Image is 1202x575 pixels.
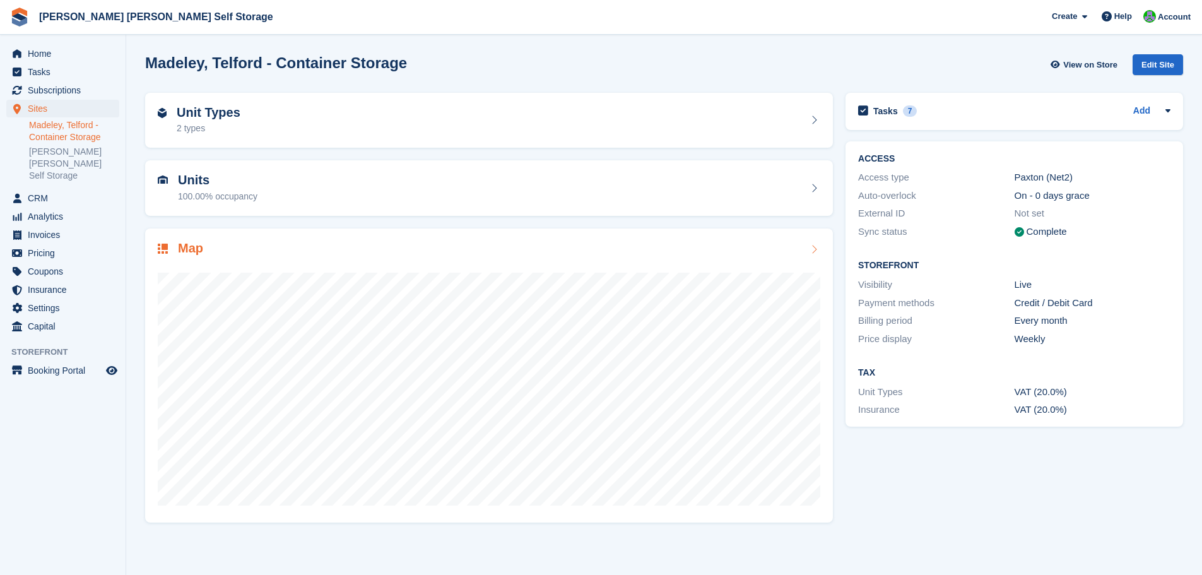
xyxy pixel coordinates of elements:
img: map-icn-33ee37083ee616e46c38cad1a60f524a97daa1e2b2c8c0bc3eb3415660979fc1.svg [158,244,168,254]
a: View on Store [1049,54,1122,75]
a: Madeley, Telford - Container Storage [29,119,119,143]
span: View on Store [1063,59,1117,71]
a: Units 100.00% occupancy [145,160,833,216]
div: Sync status [858,225,1014,239]
div: Weekly [1015,332,1170,347]
div: Not set [1015,206,1170,221]
span: Pricing [28,244,103,262]
span: Settings [28,299,103,317]
a: [PERSON_NAME] [PERSON_NAME] Self Storage [29,146,119,182]
div: Insurance [858,403,1014,417]
a: menu [6,281,119,299]
span: Invoices [28,226,103,244]
a: menu [6,63,119,81]
a: Map [145,228,833,523]
h2: Unit Types [177,105,240,120]
a: menu [6,81,119,99]
div: Payment methods [858,296,1014,311]
a: Add [1133,104,1150,119]
div: Billing period [858,314,1014,328]
div: Unit Types [858,385,1014,400]
h2: Storefront [858,261,1170,271]
div: 100.00% occupancy [178,190,257,203]
img: unit-type-icn-2b2737a686de81e16bb02015468b77c625bbabd49415b5ef34ead5e3b44a266d.svg [158,108,167,118]
img: Tom Spickernell [1143,10,1156,23]
h2: Map [178,241,203,256]
div: Paxton (Net2) [1015,170,1170,185]
img: unit-icn-7be61d7bf1b0ce9d3e12c5938cc71ed9869f7b940bace4675aadf7bd6d80202e.svg [158,175,168,184]
div: Credit / Debit Card [1015,296,1170,311]
a: [PERSON_NAME] [PERSON_NAME] Self Storage [34,6,278,27]
div: Complete [1027,225,1067,239]
h2: Units [178,173,257,187]
div: 7 [903,105,917,117]
div: External ID [858,206,1014,221]
span: Help [1114,10,1132,23]
a: menu [6,189,119,207]
a: Preview store [104,363,119,378]
div: Auto-overlock [858,189,1014,203]
h2: Tax [858,368,1170,378]
div: On - 0 days grace [1015,189,1170,203]
span: Coupons [28,263,103,280]
a: menu [6,226,119,244]
h2: ACCESS [858,154,1170,164]
a: menu [6,244,119,262]
div: Live [1015,278,1170,292]
a: menu [6,263,119,280]
img: stora-icon-8386f47178a22dfd0bd8f6a31ec36ba5ce8667c1dd55bd0f319d3a0aa187defe.svg [10,8,29,27]
h2: Madeley, Telford - Container Storage [145,54,407,71]
span: Subscriptions [28,81,103,99]
span: Create [1052,10,1077,23]
a: menu [6,362,119,379]
span: CRM [28,189,103,207]
a: menu [6,299,119,317]
a: menu [6,208,119,225]
div: VAT (20.0%) [1015,385,1170,400]
span: Sites [28,100,103,117]
span: Storefront [11,346,126,359]
span: Capital [28,317,103,335]
a: menu [6,100,119,117]
a: Unit Types 2 types [145,93,833,148]
div: Price display [858,332,1014,347]
div: Every month [1015,314,1170,328]
div: Access type [858,170,1014,185]
div: Edit Site [1133,54,1183,75]
a: menu [6,317,119,335]
h2: Tasks [873,105,898,117]
span: Insurance [28,281,103,299]
span: Tasks [28,63,103,81]
div: Visibility [858,278,1014,292]
div: 2 types [177,122,240,135]
span: Booking Portal [28,362,103,379]
span: Account [1158,11,1191,23]
span: Analytics [28,208,103,225]
span: Home [28,45,103,62]
div: VAT (20.0%) [1015,403,1170,417]
a: Edit Site [1133,54,1183,80]
a: menu [6,45,119,62]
